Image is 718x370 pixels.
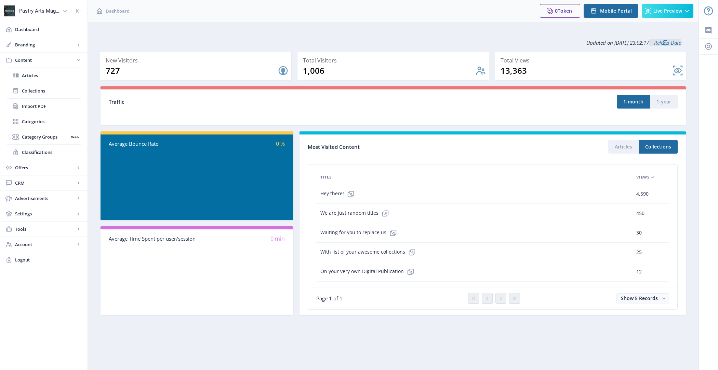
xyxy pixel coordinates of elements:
button: Show 5 Records [616,293,669,303]
span: Import PDF [22,103,81,110]
span: Content [15,57,75,63]
button: Mobile Portal [584,4,638,18]
span: On your very own Digital Publication [320,265,417,279]
nb-badge: Web [69,133,81,140]
span: 450 [636,209,644,217]
span: Collections [22,87,81,94]
span: Branding [15,41,75,48]
span: We are just random titles [320,207,392,220]
span: Offers [15,164,75,171]
div: Total Views [501,56,683,65]
div: 727 [106,65,278,76]
div: 13,363 [501,65,673,76]
a: Classifications [7,145,81,160]
a: Import PDF [7,99,81,114]
div: Pastry Arts Magazine [19,3,59,18]
div: 1,006 [303,65,475,76]
span: Live Preview [653,8,682,14]
a: Category GroupsWeb [7,129,81,144]
span: Articles [22,72,81,79]
span: Categories [22,118,81,125]
button: 0Token [540,4,580,18]
span: Mobile Portal [600,8,632,14]
button: 1-month [617,95,650,109]
span: Show 5 Records [621,295,658,301]
span: 25 [636,248,642,256]
div: Updated on [DATE] 23:02:17 [100,34,687,51]
span: Title [320,173,332,181]
span: Settings [15,210,75,217]
a: Collections [7,83,81,98]
span: 30 [636,229,642,237]
img: properties.app_icon.png [4,5,15,16]
span: Waiting for you to replace us [320,226,400,240]
a: Articles [7,68,81,83]
span: 0 % [276,140,285,147]
button: Collections [639,140,678,154]
span: Views [636,173,650,181]
span: 4,590 [636,190,649,198]
div: Average Time Spent per user/session [109,235,197,243]
div: New Visitors [106,56,289,65]
div: Most Visited Content [308,142,493,152]
span: Token [558,8,572,14]
button: Articles [608,140,639,154]
span: Logout [15,256,82,263]
span: Hey there! [320,187,358,201]
div: Traffic [109,98,393,106]
span: Account [15,241,75,248]
a: Categories [7,114,81,129]
span: Classifications [22,149,81,156]
span: Advertisements [15,195,75,202]
a: Reload Data [649,39,681,46]
div: 0 min [197,235,285,243]
div: Average Bounce Rate [109,140,197,148]
span: Tools [15,226,75,232]
button: Live Preview [642,4,693,18]
span: Dashboard [15,26,82,33]
span: With list of your awesome collections [320,245,419,259]
button: 1-year [650,95,678,109]
div: Total Visitors [303,56,486,65]
span: Dashboard [106,8,130,14]
span: Category Groups [22,133,69,140]
span: 12 [636,268,642,276]
span: CRM [15,180,75,186]
span: Page 1 of 1 [316,295,343,302]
